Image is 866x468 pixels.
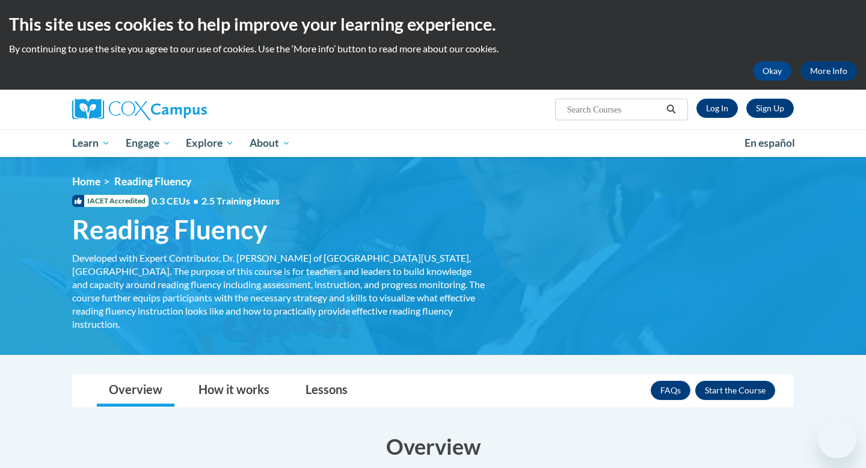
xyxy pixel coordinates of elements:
a: Lessons [293,375,360,407]
iframe: Button to launch messaging window [818,420,856,458]
a: Overview [97,375,174,407]
button: Search [662,102,680,117]
a: Register [746,99,794,118]
span: Engage [126,136,171,150]
span: Explore [186,136,234,150]
a: More Info [800,61,857,81]
span: About [250,136,290,150]
span: Reading Fluency [72,214,267,245]
span: 2.5 Training Hours [201,195,280,206]
button: Enroll [695,381,775,400]
p: By continuing to use the site you agree to our use of cookies. Use the ‘More info’ button to read... [9,42,857,55]
a: Learn [64,129,118,157]
a: Home [72,175,100,188]
span: 0.3 CEUs [152,194,280,208]
a: About [242,129,298,157]
span: IACET Accredited [72,195,149,207]
span: • [193,195,198,206]
a: Explore [178,129,242,157]
a: Log In [696,99,738,118]
button: Okay [753,61,791,81]
span: Learn [72,136,110,150]
div: Developed with Expert Contributor, Dr. [PERSON_NAME] of [GEOGRAPHIC_DATA][US_STATE], [GEOGRAPHIC_... [72,251,487,331]
img: Cox Campus [72,99,207,120]
h3: Overview [72,431,794,461]
h2: This site uses cookies to help improve your learning experience. [9,12,857,36]
span: Reading Fluency [114,175,191,188]
input: Search Courses [566,102,662,117]
a: Engage [118,129,179,157]
a: FAQs [651,381,690,400]
span: En español [745,137,795,149]
a: En español [737,131,803,156]
div: Main menu [54,129,812,157]
a: How it works [186,375,281,407]
a: Cox Campus [72,99,301,120]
